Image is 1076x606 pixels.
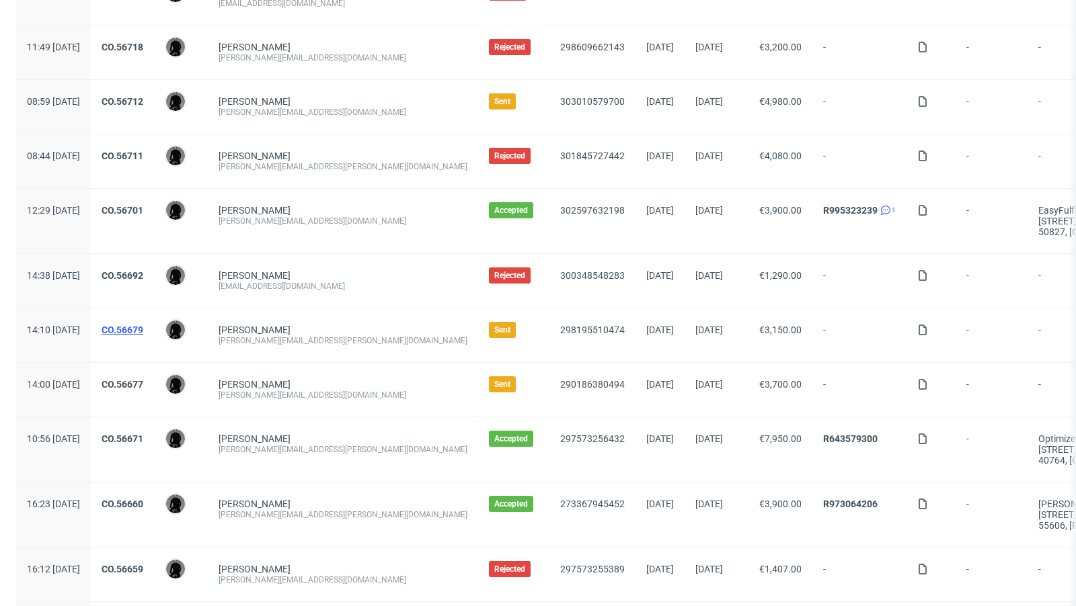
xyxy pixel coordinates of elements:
[695,96,723,107] span: [DATE]
[219,270,291,281] a: [PERSON_NAME]
[695,433,723,444] span: [DATE]
[966,433,1017,466] span: -
[560,379,625,390] a: 290186380494
[219,107,467,118] div: [PERSON_NAME][EMAIL_ADDRESS][DOMAIN_NAME]
[646,433,674,444] span: [DATE]
[27,499,80,509] span: 16:23 [DATE]
[892,205,896,216] span: 1
[966,270,1017,292] span: -
[219,52,467,63] div: [PERSON_NAME][EMAIL_ADDRESS][DOMAIN_NAME]
[759,150,802,161] span: €4,080.00
[219,433,291,444] a: [PERSON_NAME]
[823,270,896,292] span: -
[646,42,674,52] span: [DATE]
[966,150,1017,172] span: -
[27,150,80,161] span: 08:44 [DATE]
[560,96,625,107] a: 303010579700
[695,42,723,52] span: [DATE]
[695,205,723,216] span: [DATE]
[695,499,723,509] span: [DATE]
[219,499,291,509] a: [PERSON_NAME]
[759,433,802,444] span: €7,950.00
[560,42,625,52] a: 298609662143
[646,499,674,509] span: [DATE]
[494,205,528,216] span: Accepted
[102,205,143,216] a: CO.56701
[878,205,896,216] a: 1
[219,509,467,520] div: [PERSON_NAME][EMAIL_ADDRESS][PERSON_NAME][DOMAIN_NAME]
[27,205,80,216] span: 12:29 [DATE]
[494,564,525,574] span: Rejected
[102,42,143,52] a: CO.56718
[219,324,291,335] a: [PERSON_NAME]
[166,146,185,165] img: Dawid Urbanowicz
[166,429,185,448] img: Dawid Urbanowicz
[759,96,802,107] span: €4,980.00
[759,564,802,574] span: €1,407.00
[646,324,674,335] span: [DATE]
[494,324,510,335] span: Sent
[166,38,185,56] img: Dawid Urbanowicz
[219,150,291,161] a: [PERSON_NAME]
[102,150,143,161] a: CO.56711
[823,379,896,400] span: -
[102,270,143,281] a: CO.56692
[494,499,528,509] span: Accepted
[966,42,1017,63] span: -
[27,433,80,444] span: 10:56 [DATE]
[219,161,467,172] div: [PERSON_NAME][EMAIL_ADDRESS][PERSON_NAME][DOMAIN_NAME]
[219,96,291,107] a: [PERSON_NAME]
[102,433,143,444] a: CO.56671
[219,281,467,292] div: [EMAIL_ADDRESS][DOMAIN_NAME]
[823,205,878,216] a: R995323239
[646,270,674,281] span: [DATE]
[219,390,467,400] div: [PERSON_NAME][EMAIL_ADDRESS][DOMAIN_NAME]
[823,324,896,346] span: -
[27,270,80,281] span: 14:38 [DATE]
[695,379,723,390] span: [DATE]
[166,320,185,339] img: Dawid Urbanowicz
[823,96,896,118] span: -
[102,379,143,390] a: CO.56677
[494,42,525,52] span: Rejected
[166,560,185,578] img: Dawid Urbanowicz
[219,42,291,52] a: [PERSON_NAME]
[646,379,674,390] span: [DATE]
[219,216,467,226] div: [PERSON_NAME][EMAIL_ADDRESS][DOMAIN_NAME]
[966,379,1017,400] span: -
[823,150,896,172] span: -
[823,433,878,444] a: R643579300
[560,499,625,509] a: 273367945452
[695,324,723,335] span: [DATE]
[759,324,802,335] span: €3,150.00
[966,324,1017,346] span: -
[759,205,802,216] span: €3,900.00
[27,96,80,107] span: 08:59 [DATE]
[646,150,674,161] span: [DATE]
[759,379,802,390] span: €3,700.00
[966,205,1017,237] span: -
[560,205,625,216] a: 302597632198
[27,42,80,52] span: 11:49 [DATE]
[759,270,802,281] span: €1,290.00
[102,324,143,335] a: CO.56679
[823,564,896,585] span: -
[494,433,528,444] span: Accepted
[166,92,185,111] img: Dawid Urbanowicz
[695,150,723,161] span: [DATE]
[219,379,291,390] a: [PERSON_NAME]
[494,150,525,161] span: Rejected
[759,42,802,52] span: €3,200.00
[219,335,467,346] div: [PERSON_NAME][EMAIL_ADDRESS][PERSON_NAME][DOMAIN_NAME]
[823,499,878,509] a: R973064206
[27,564,80,574] span: 16:12 [DATE]
[646,564,674,574] span: [DATE]
[966,499,1017,531] span: -
[102,564,143,574] a: CO.56659
[759,499,802,509] span: €3,900.00
[166,375,185,394] img: Dawid Urbanowicz
[966,96,1017,118] span: -
[102,499,143,509] a: CO.56660
[646,205,674,216] span: [DATE]
[646,96,674,107] span: [DATE]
